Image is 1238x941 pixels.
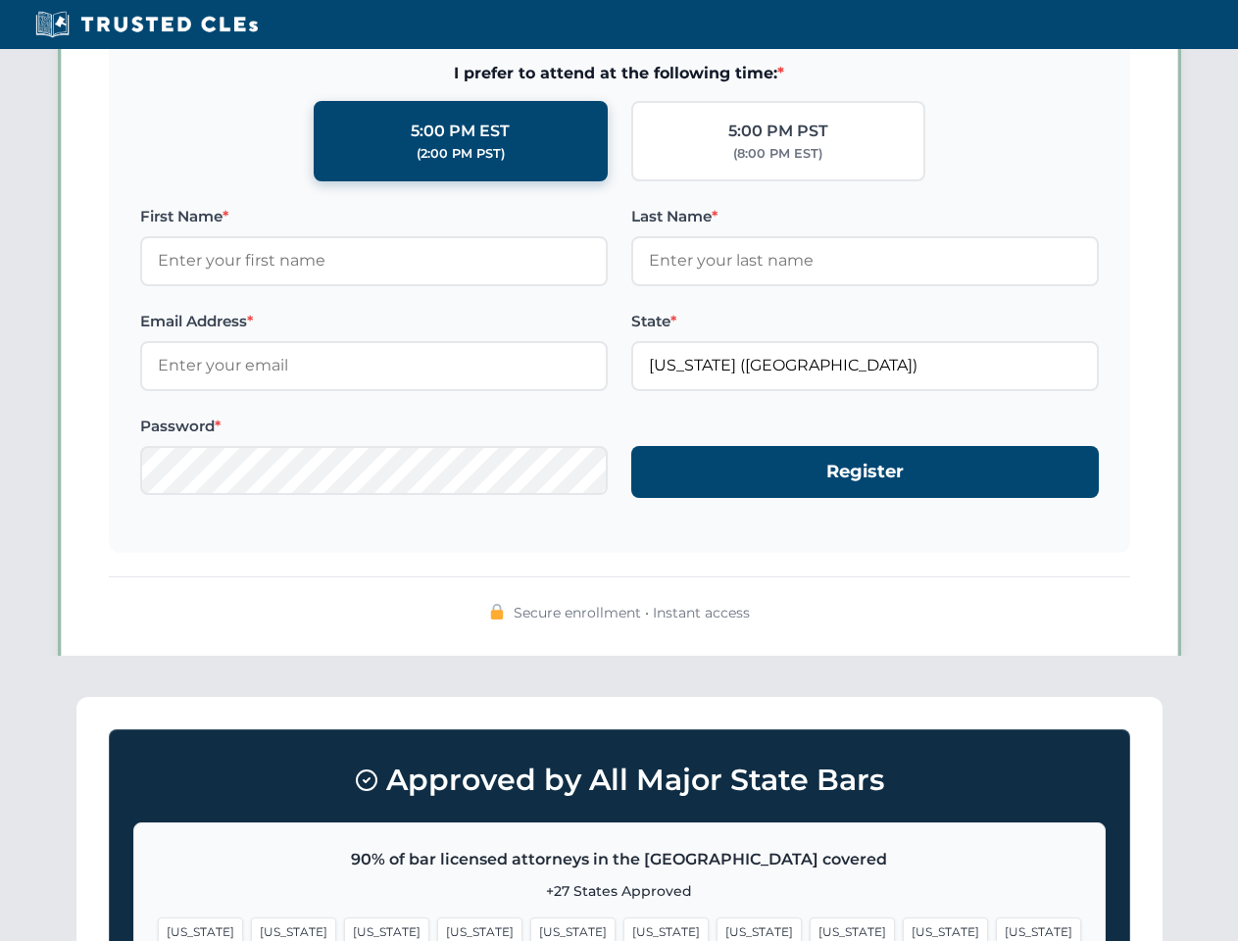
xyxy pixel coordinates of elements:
[631,446,1099,498] button: Register
[140,236,608,285] input: Enter your first name
[631,236,1099,285] input: Enter your last name
[140,415,608,438] label: Password
[411,119,510,144] div: 5:00 PM EST
[631,341,1099,390] input: Florida (FL)
[140,61,1099,86] span: I prefer to attend at the following time:
[29,10,264,39] img: Trusted CLEs
[728,119,828,144] div: 5:00 PM PST
[514,602,750,623] span: Secure enrollment • Instant access
[417,144,505,164] div: (2:00 PM PST)
[733,144,822,164] div: (8:00 PM EST)
[158,847,1081,872] p: 90% of bar licensed attorneys in the [GEOGRAPHIC_DATA] covered
[140,205,608,228] label: First Name
[140,310,608,333] label: Email Address
[631,310,1099,333] label: State
[489,604,505,619] img: 🔒
[133,754,1106,807] h3: Approved by All Major State Bars
[140,341,608,390] input: Enter your email
[158,880,1081,902] p: +27 States Approved
[631,205,1099,228] label: Last Name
